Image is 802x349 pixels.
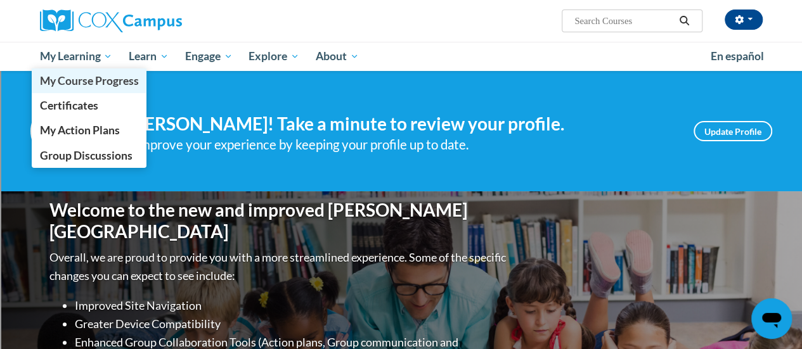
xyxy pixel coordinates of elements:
[32,42,121,71] a: My Learning
[5,315,797,326] div: Home
[120,42,177,71] a: Learn
[5,246,797,258] div: CANCEL
[5,303,797,315] div: Move to ...
[5,176,797,187] div: Magazine
[39,74,138,87] span: My Course Progress
[5,258,797,269] div: ???
[5,16,797,28] div: Sort New > Old
[30,42,772,71] div: Main menu
[5,222,797,233] div: TODO: put dlg title
[5,108,797,119] div: Rename Outline
[40,10,182,32] img: Cox Campus
[39,99,98,112] span: Certificates
[32,68,147,93] a: My Course Progress
[39,149,132,162] span: Group Discussions
[702,43,772,70] a: En español
[185,49,233,64] span: Engage
[5,5,797,16] div: Sort A > Z
[5,142,797,153] div: Add Outline Template
[5,338,797,349] div: MOVE
[5,62,797,73] div: Sign out
[5,187,797,199] div: Newspaper
[5,199,797,210] div: Television/Radio
[129,49,169,64] span: Learn
[5,165,797,176] div: Journal
[5,326,797,338] div: CANCEL
[675,13,694,29] button: Search
[5,85,797,96] div: Move To ...
[40,10,268,32] a: Cox Campus
[5,153,797,165] div: Search for Source
[5,51,797,62] div: Options
[177,42,241,71] a: Engage
[5,96,797,108] div: Delete
[5,130,797,142] div: Print
[316,49,359,64] span: About
[249,49,299,64] span: Explore
[5,28,797,39] div: Move To ...
[32,93,147,118] a: Certificates
[39,49,112,64] span: My Learning
[5,292,797,303] div: DELETE
[573,13,675,29] input: Search Courses
[240,42,307,71] a: Explore
[307,42,367,71] a: About
[5,73,797,85] div: Rename
[751,298,792,339] iframe: Button to launch messaging window
[711,49,764,63] span: En español
[5,269,797,281] div: This outline has no content. Would you like to delete it?
[5,210,797,222] div: Visual Art
[5,39,797,51] div: Delete
[5,281,797,292] div: SAVE AND GO HOME
[725,10,763,30] button: Account Settings
[39,124,119,137] span: My Action Plans
[32,118,147,143] a: My Action Plans
[5,119,797,130] div: Download
[32,143,147,168] a: Group Discussions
